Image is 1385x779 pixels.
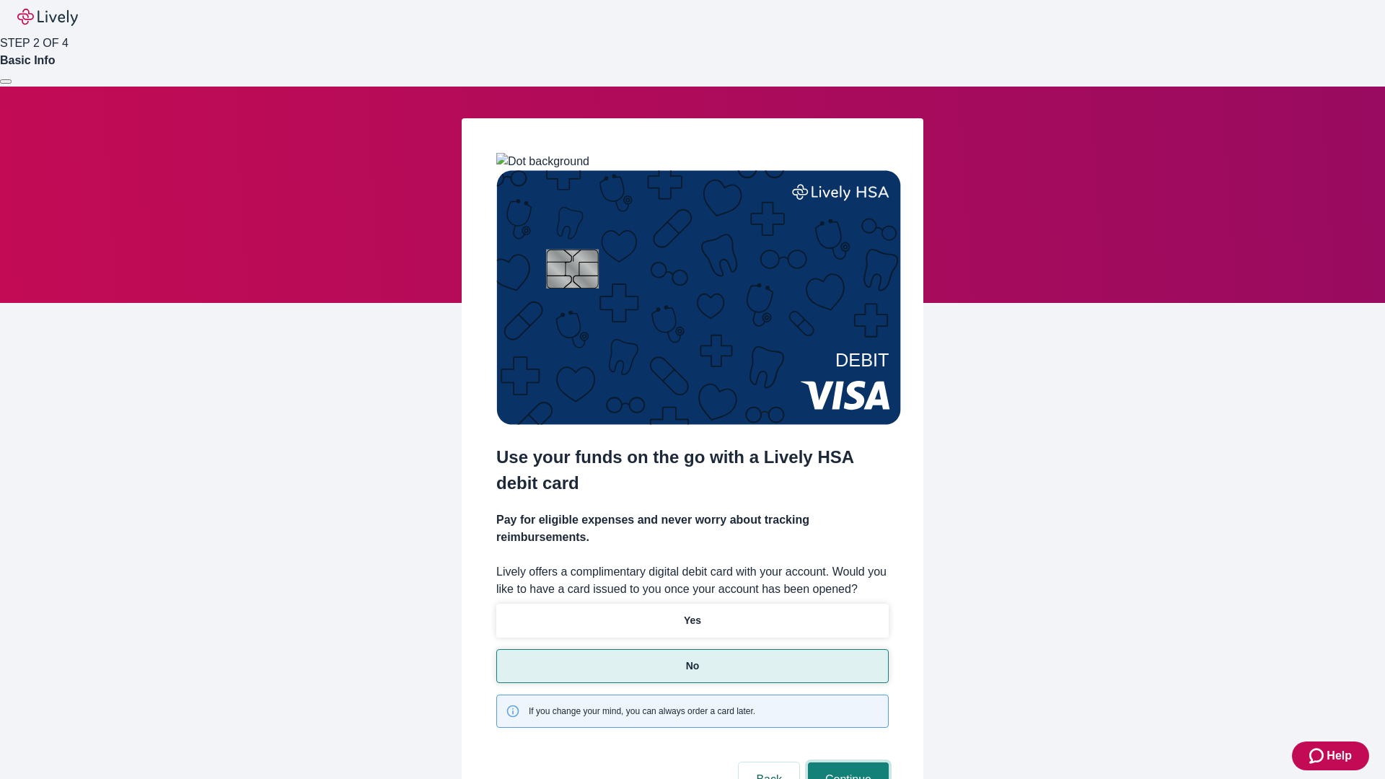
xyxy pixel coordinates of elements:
img: Lively [17,9,78,26]
button: No [496,649,889,683]
h4: Pay for eligible expenses and never worry about tracking reimbursements. [496,511,889,546]
span: Help [1327,747,1352,765]
button: Yes [496,604,889,638]
button: Zendesk support iconHelp [1292,741,1369,770]
p: Yes [684,613,701,628]
h2: Use your funds on the go with a Lively HSA debit card [496,444,889,496]
p: No [686,659,700,674]
span: If you change your mind, you can always order a card later. [529,705,755,718]
label: Lively offers a complimentary digital debit card with your account. Would you like to have a card... [496,563,889,598]
img: Dot background [496,153,589,170]
img: Debit card [496,170,901,425]
svg: Zendesk support icon [1309,747,1327,765]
